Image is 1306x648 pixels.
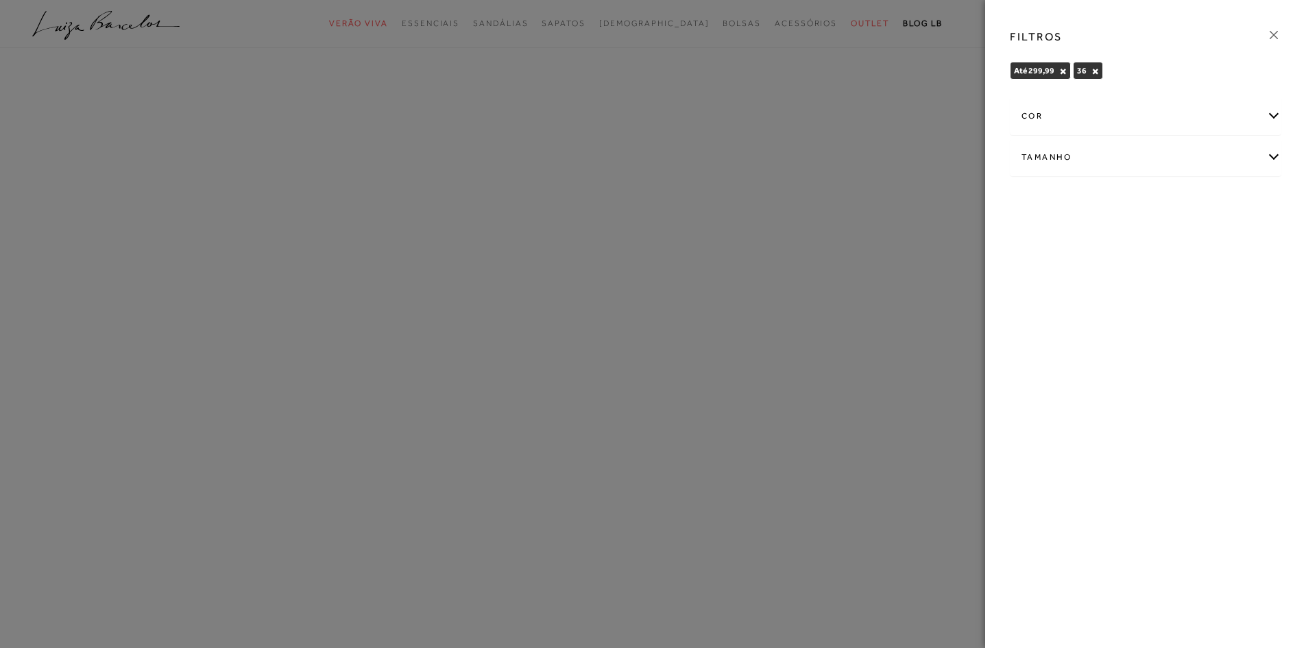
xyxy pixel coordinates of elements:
[1011,139,1281,176] div: Tamanho
[1014,66,1054,75] span: Até 299,99
[1091,67,1099,76] button: 36 Close
[1011,98,1281,134] div: cor
[1010,29,1063,45] h3: FILTROS
[1077,66,1087,75] span: 36
[1059,67,1067,76] button: Até 299,99 Close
